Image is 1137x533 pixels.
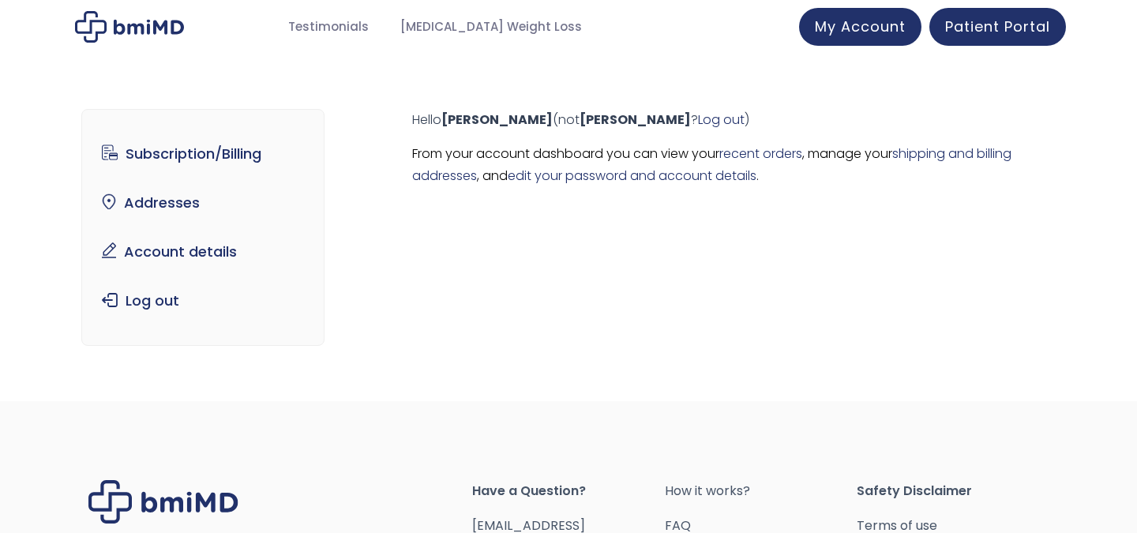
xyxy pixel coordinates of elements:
a: Testimonials [272,12,385,43]
a: recent orders [719,145,802,163]
span: Patient Portal [945,17,1050,36]
span: My Account [815,17,906,36]
nav: Account pages [81,109,325,346]
strong: [PERSON_NAME] [441,111,553,129]
p: From your account dashboard you can view your , manage your , and . [412,143,1056,187]
a: Log out [94,284,313,317]
img: Brand Logo [88,480,238,524]
a: My Account [799,8,921,46]
a: edit your password and account details [508,167,756,185]
a: Addresses [94,186,313,220]
a: Log out [698,111,745,129]
span: Safety Disclaimer [857,480,1049,502]
span: Testimonials [288,18,369,36]
p: Hello (not ? ) [412,109,1056,131]
a: Subscription/Billing [94,137,313,171]
strong: [PERSON_NAME] [580,111,691,129]
a: Patient Portal [929,8,1066,46]
span: [MEDICAL_DATA] Weight Loss [400,18,582,36]
a: Account details [94,235,313,268]
a: How it works? [665,480,857,502]
img: My account [75,11,184,43]
a: [MEDICAL_DATA] Weight Loss [385,12,598,43]
span: Have a Question? [472,480,664,502]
